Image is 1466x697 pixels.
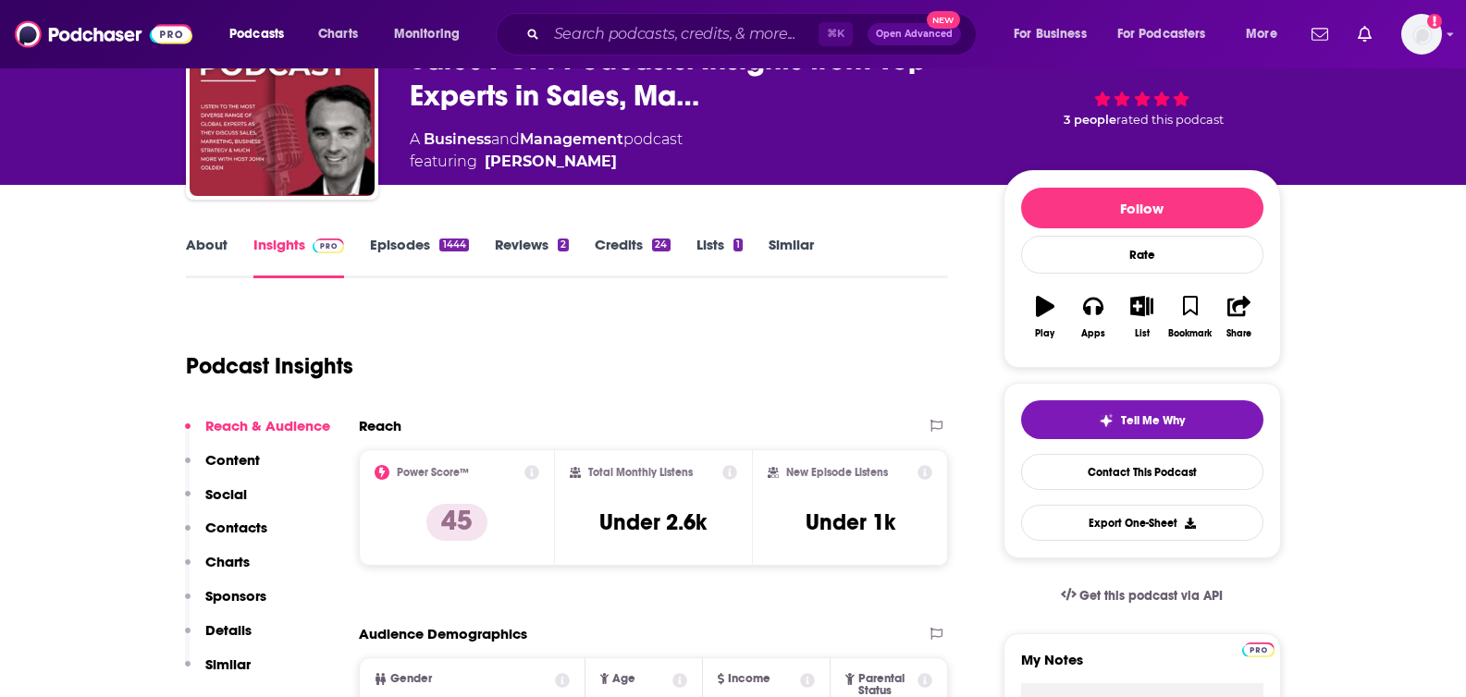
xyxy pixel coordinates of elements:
[868,23,961,45] button: Open AdvancedNew
[1242,640,1275,657] a: Pro website
[1105,19,1233,49] button: open menu
[1214,284,1263,350] button: Share
[1246,21,1277,47] span: More
[876,30,953,39] span: Open Advanced
[495,236,569,278] a: Reviews2
[318,21,358,47] span: Charts
[205,519,267,536] p: Contacts
[491,130,520,148] span: and
[439,238,468,251] div: 1444
[1401,14,1442,55] span: Logged in as lkingsley
[1021,505,1263,541] button: Export One-Sheet
[1226,328,1251,339] div: Share
[1004,24,1281,140] div: 45 3 peoplerated this podcast
[185,519,267,553] button: Contacts
[205,417,330,434] p: Reach & Audience
[1166,284,1214,350] button: Bookmark
[728,673,770,685] span: Income
[1081,328,1105,339] div: Apps
[185,553,250,587] button: Charts
[1046,573,1238,618] a: Get this podcast via API
[205,655,251,673] p: Similar
[1135,328,1150,339] div: List
[558,238,569,251] div: 2
[786,466,888,479] h2: New Episode Listens
[1168,328,1212,339] div: Bookmark
[390,673,432,685] span: Gender
[733,238,743,251] div: 1
[216,19,308,49] button: open menu
[410,151,683,173] span: featuring
[595,236,670,278] a: Credits24
[1117,284,1165,350] button: List
[927,11,960,29] span: New
[205,553,250,570] p: Charts
[313,238,345,253] img: Podchaser Pro
[424,130,491,148] a: Business
[547,19,819,49] input: Search podcasts, credits, & more...
[819,22,853,46] span: ⌘ K
[1233,19,1300,49] button: open menu
[1427,14,1442,29] svg: Add a profile image
[1079,588,1223,604] span: Get this podcast via API
[1304,18,1336,50] a: Show notifications dropdown
[15,17,192,52] img: Podchaser - Follow, Share and Rate Podcasts
[205,621,252,639] p: Details
[588,466,693,479] h2: Total Monthly Listens
[652,238,670,251] div: 24
[1014,21,1087,47] span: For Business
[185,655,251,690] button: Similar
[185,485,247,520] button: Social
[397,466,469,479] h2: Power Score™
[186,352,353,380] h1: Podcast Insights
[1117,21,1206,47] span: For Podcasters
[1116,113,1224,127] span: rated this podcast
[1121,413,1185,428] span: Tell Me Why
[1401,14,1442,55] img: User Profile
[306,19,369,49] a: Charts
[185,451,260,485] button: Content
[185,417,330,451] button: Reach & Audience
[359,417,401,434] h2: Reach
[1021,651,1263,683] label: My Notes
[359,625,527,642] h2: Audience Demographics
[381,19,484,49] button: open menu
[186,236,228,278] a: About
[513,13,994,55] div: Search podcasts, credits, & more...
[1021,284,1069,350] button: Play
[370,236,468,278] a: Episodes1444
[229,21,284,47] span: Podcasts
[1401,14,1442,55] button: Show profile menu
[394,21,460,47] span: Monitoring
[769,236,814,278] a: Similar
[1099,413,1114,428] img: tell me why sparkle
[612,673,635,685] span: Age
[1021,400,1263,439] button: tell me why sparkleTell Me Why
[696,236,743,278] a: Lists1
[599,508,707,536] h3: Under 2.6k
[1242,642,1275,657] img: Podchaser Pro
[410,128,683,173] div: A podcast
[520,130,623,148] a: Management
[205,587,266,605] p: Sponsors
[190,11,375,196] img: Sales POP! Podcasts: Insights from Top Experts in Sales, Marketing, Leadership & More.
[205,485,247,503] p: Social
[485,151,617,173] a: John Golden
[185,587,266,621] button: Sponsors
[1069,284,1117,350] button: Apps
[1035,328,1054,339] div: Play
[1064,113,1116,127] span: 3 people
[205,451,260,469] p: Content
[1021,454,1263,490] a: Contact This Podcast
[185,621,252,655] button: Details
[253,236,345,278] a: InsightsPodchaser Pro
[1021,236,1263,274] div: Rate
[858,673,915,697] span: Parental Status
[806,508,895,536] h3: Under 1k
[1350,18,1379,50] a: Show notifications dropdown
[1021,188,1263,228] button: Follow
[426,504,487,541] p: 45
[1001,19,1110,49] button: open menu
